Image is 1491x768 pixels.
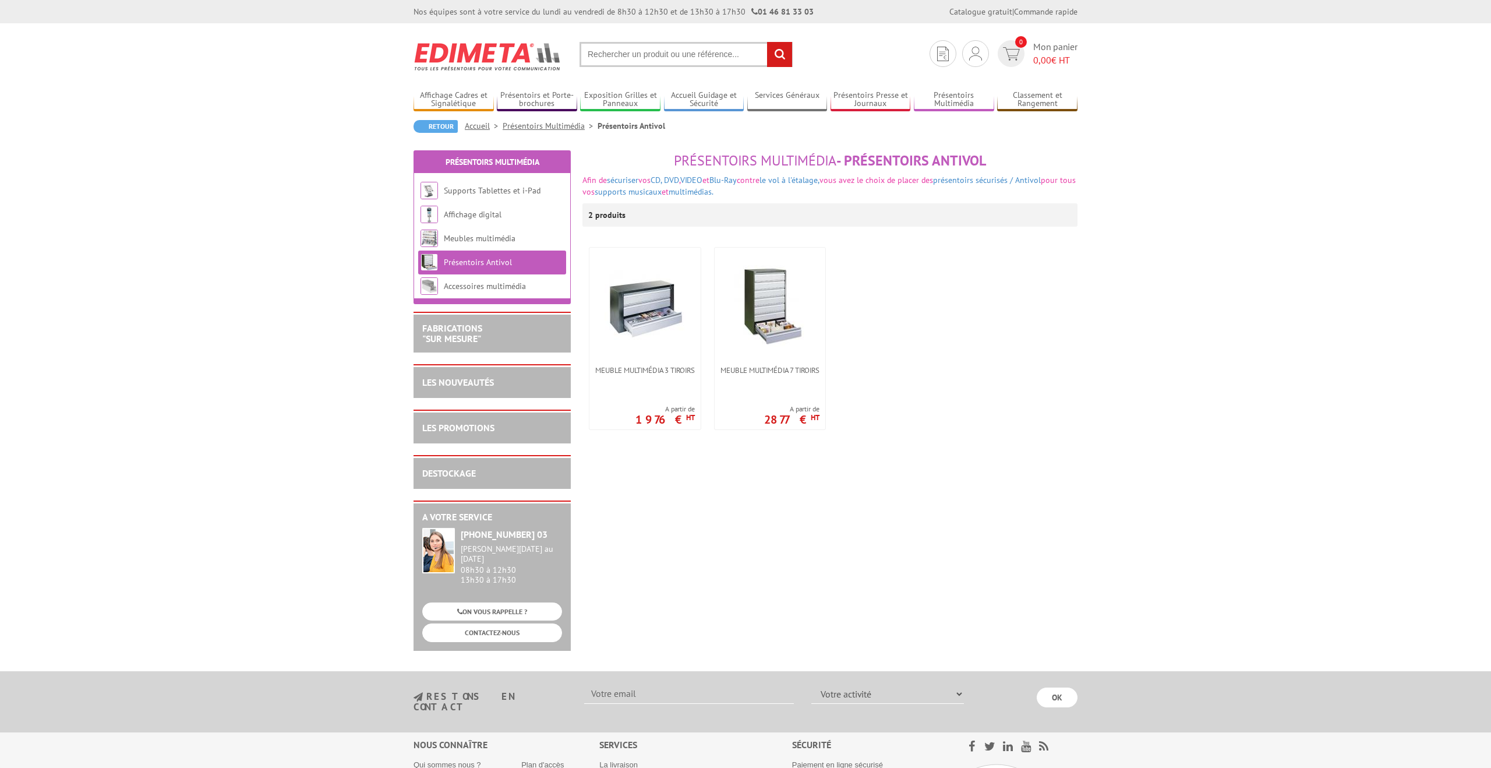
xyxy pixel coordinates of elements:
[747,90,828,110] a: Services Généraux
[414,738,599,752] div: Nous connaître
[680,175,702,185] a: VIDEO
[414,120,458,133] a: Retour
[686,413,695,422] sup: HT
[444,233,515,244] a: Meubles multimédia
[767,42,792,67] input: rechercher
[421,182,438,199] img: Supports Tablettes et i-Pad
[584,684,794,704] input: Votre email
[764,404,819,414] span: A partir de
[497,90,577,110] a: Présentoirs et Porte-brochures
[414,692,567,712] h3: restons en contact
[422,467,476,479] a: DESTOCKAGE
[1014,6,1077,17] a: Commande rapide
[1033,54,1051,66] span: 0,00
[715,366,825,375] a: Meuble multimédia 7 tiroirs
[465,121,503,131] a: Accueil
[461,529,547,540] strong: [PHONE_NUMBER] 03
[995,40,1077,67] a: devis rapide 0 Mon panier 0,00€ HT
[444,185,540,196] a: Supports Tablettes et i-Pad
[582,175,933,185] font: Afin de vos , et contre vous avez le choix de placer des
[811,413,819,422] sup: HT
[582,153,1077,168] h1: - Présentoirs Antivol
[607,175,638,185] a: sécuriser
[669,186,713,197] a: multimédias.
[949,6,1012,17] a: Catalogue gratuit
[421,206,438,223] img: Affichage digital
[414,90,494,110] a: Affichage Cadres et Signalétique
[792,738,938,752] div: Sécurité
[582,175,1076,197] span: pour tous vos et
[422,603,562,621] a: ON VOUS RAPPELLE ?
[598,120,665,132] li: Présentoirs Antivol
[1037,688,1077,707] input: OK
[599,738,792,752] div: Services
[997,90,1077,110] a: Classement et Rangement
[580,90,660,110] a: Exposition Grilles et Panneaux
[635,416,695,423] p: 1976 €
[720,366,819,375] span: Meuble multimédia 7 tiroirs
[461,544,562,564] div: [PERSON_NAME][DATE] au [DATE]
[444,257,512,267] a: Présentoirs Antivol
[914,90,994,110] a: Présentoirs Multimédia
[414,6,814,17] div: Nos équipes sont à votre service du lundi au vendredi de 8h30 à 12h30 et de 13h30 à 17h30
[1003,47,1020,61] img: devis rapide
[444,209,501,220] a: Affichage digital
[1033,40,1077,67] span: Mon panier
[1015,36,1027,48] span: 0
[933,175,1041,185] a: présentoirs sécurisés / Antivol
[421,230,438,247] img: Meubles multimédia
[422,623,562,642] a: CONTACTEZ-NOUS
[422,376,494,388] a: LES NOUVEAUTÉS
[446,157,539,167] a: Présentoirs Multimédia
[595,186,662,197] a: supports musicaux
[595,366,695,375] span: Meuble multimédia 3 tiroirs
[635,404,695,414] span: A partir de
[414,692,423,702] img: newsletter.jpg
[503,121,598,131] a: Présentoirs Multimédia
[421,277,438,295] img: Accessoires multimédia
[421,253,438,271] img: Présentoirs Antivol
[461,544,562,584] div: 08h30 à 12h30 13h30 à 17h30
[664,175,679,185] a: DVD
[949,6,1077,17] div: |
[764,416,819,423] p: 2877 €
[580,42,793,67] input: Rechercher un produit ou une référence...
[422,528,455,573] img: widget-service.jpg
[1033,54,1077,67] span: € HT
[831,90,911,110] a: Présentoirs Presse et Journaux
[588,203,632,227] p: 2 produits
[759,175,819,185] a: le vol à l'étalage,
[937,47,949,61] img: devis rapide
[729,265,811,347] img: Meuble multimédia 7 tiroirs
[422,512,562,523] h2: A votre service
[414,35,562,78] img: Edimeta
[674,152,836,170] span: Présentoirs Multimédia
[605,265,686,347] img: Meuble multimédia 3 tiroirs
[664,90,744,110] a: Accueil Guidage et Sécurité
[969,47,982,61] img: devis rapide
[751,6,814,17] strong: 01 46 81 33 03
[422,422,494,434] a: LES PROMOTIONS
[709,175,737,185] a: Blu-Ray
[651,175,662,185] a: CD,
[422,322,482,344] a: FABRICATIONS"Sur Mesure"
[444,281,526,291] a: Accessoires multimédia
[589,366,701,375] a: Meuble multimédia 3 tiroirs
